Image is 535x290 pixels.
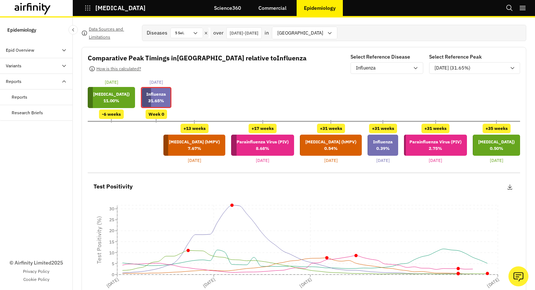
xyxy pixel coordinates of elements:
[237,139,289,145] p: Parainfluenza Virus (PIV)
[146,110,167,119] div: Week 0
[324,157,338,164] p: [DATE]
[265,29,269,37] p: in
[304,5,336,11] p: Epidemiology
[88,63,142,75] button: How is this calculated?
[373,145,393,152] p: 0.39 %
[483,124,511,133] div: +35 weeks
[23,276,49,283] a: Cookie Policy
[305,145,356,152] p: 0.54 %
[298,277,313,289] tspan: [DATE]
[96,65,141,73] p: How is this calculated?
[6,78,21,85] div: Reports
[84,2,146,14] button: [MEDICAL_DATA]
[94,182,133,191] p: Test Positivity
[305,139,356,145] p: [MEDICAL_DATA] (hMPV)
[12,110,43,116] div: Research Briefs
[421,124,449,133] div: +31 weeks
[202,277,216,289] tspan: [DATE]
[109,228,114,233] tspan: 20
[188,157,201,164] p: [DATE]
[95,5,146,11] p: [MEDICAL_DATA]
[12,94,27,100] div: Reports
[105,79,118,86] p: [DATE]
[486,277,500,289] tspan: [DATE]
[350,53,410,61] p: Select Reference Disease
[508,266,528,286] button: Ask our analysts
[6,47,34,53] div: Epid Overview
[109,217,114,222] tspan: 25
[109,239,114,245] tspan: 15
[146,91,166,98] p: Influenza
[7,23,36,37] p: Epidemiology
[88,53,306,63] p: Comparative Peak Timings in [GEOGRAPHIC_DATA] relative to Influenza
[146,98,166,104] p: 31.65 %
[109,250,114,255] tspan: 10
[230,30,258,36] p: [DATE] - [DATE]
[169,145,220,152] p: 7.67 %
[9,259,63,267] p: © Airfinity Limited 2025
[376,157,390,164] p: [DATE]
[373,139,393,145] p: Influenza
[112,261,114,266] tspan: 5
[112,272,114,277] tspan: 0
[93,98,130,104] p: 11.00 %
[109,206,114,211] tspan: 30
[147,29,167,37] div: Diseases
[409,145,461,152] p: 2.75 %
[506,2,513,14] button: Search
[23,268,49,275] a: Privacy Policy
[82,27,136,39] button: Data Sources and Limitations
[409,139,461,145] p: Parainfluenza Virus (PIV)
[169,139,220,145] p: [MEDICAL_DATA] (hMPV)
[356,64,376,72] p: Influenza
[93,91,130,98] p: [MEDICAL_DATA])
[435,64,470,72] p: [DATE] (31.65%)
[89,25,136,41] p: Data Sources and Limitations
[68,25,78,35] button: Close Sidebar
[490,157,503,164] p: [DATE]
[237,145,289,152] p: 8.68 %
[181,124,209,133] div: +13 weeks
[478,139,515,145] p: [MEDICAL_DATA])
[429,53,482,61] p: Select Reference Peak
[150,79,163,86] p: [DATE]
[317,124,345,133] div: +31 weeks
[99,110,124,119] div: -6 weeks
[6,63,21,69] div: Variants
[106,277,120,289] tspan: [DATE]
[249,124,277,133] div: +17 weeks
[429,157,442,164] p: [DATE]
[256,157,269,164] p: [DATE]
[478,145,515,152] p: 0.50 %
[369,124,397,133] div: +31 weeks
[95,216,103,264] tspan: Test Positivity (%)
[171,28,193,38] div: 5 Sel.
[213,29,223,37] p: over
